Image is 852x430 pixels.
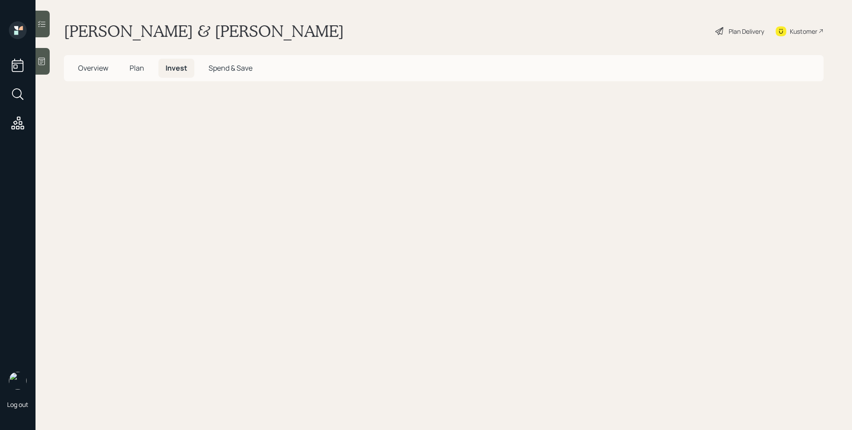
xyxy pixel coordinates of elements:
div: Kustomer [790,27,817,36]
span: Invest [166,63,187,73]
span: Overview [78,63,108,73]
div: Log out [7,400,28,409]
h1: [PERSON_NAME] & [PERSON_NAME] [64,21,344,41]
span: Spend & Save [209,63,252,73]
img: james-distasi-headshot.png [9,372,27,390]
span: Plan [130,63,144,73]
div: Plan Delivery [729,27,764,36]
